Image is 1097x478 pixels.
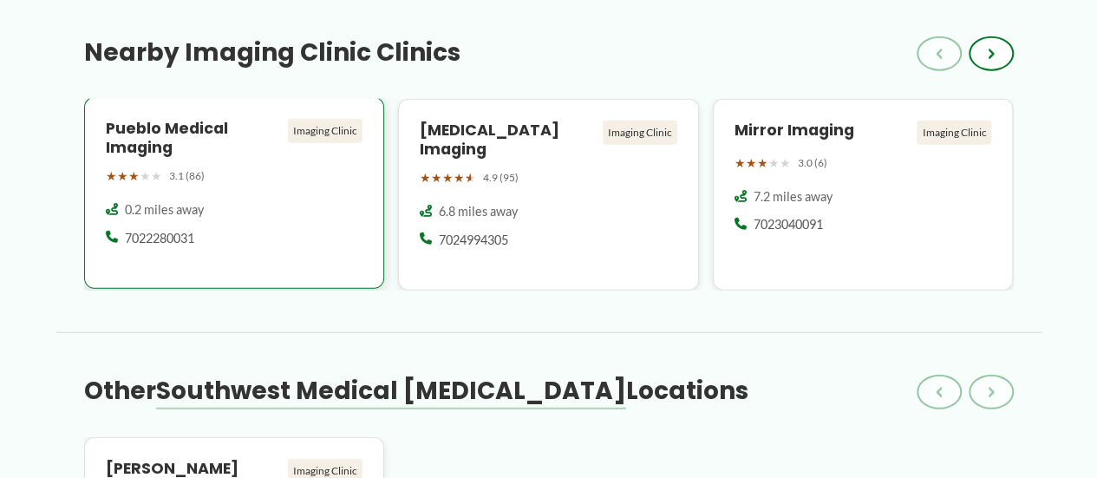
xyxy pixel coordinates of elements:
span: 6.8 miles away [439,203,518,220]
span: ★ [780,152,791,174]
div: Imaging Clinic [917,121,991,145]
span: Southwest Medical [MEDICAL_DATA] [156,374,626,408]
span: ★ [420,167,431,189]
div: Imaging Clinic [603,121,677,145]
h3: Nearby Imaging Clinic Clinics [84,37,460,69]
span: 7.2 miles away [754,188,833,206]
span: ★ [465,167,476,189]
h4: Mirror Imaging [735,121,911,141]
span: 7022280031 [125,230,194,247]
a: Pueblo Medical Imaging Imaging Clinic ★★★★★ 3.1 (86) 0.2 miles away 7022280031 [84,99,385,291]
span: ★ [117,165,128,187]
span: 0.2 miles away [125,201,204,219]
button: ‹ [917,375,962,409]
span: ★ [746,152,757,174]
span: 7024994305 [439,232,508,249]
span: ★ [128,165,140,187]
span: ★ [106,165,117,187]
button: › [969,375,1014,409]
h4: [MEDICAL_DATA] Imaging [420,121,596,160]
button: ‹ [917,36,962,71]
span: ★ [454,167,465,189]
span: ★ [757,152,768,174]
span: › [988,43,995,64]
span: ‹ [936,43,943,64]
span: ★ [768,152,780,174]
span: 4.9 (95) [483,168,519,187]
span: ★ [735,152,746,174]
span: 3.1 (86) [169,167,205,186]
span: 3.0 (6) [798,154,827,173]
span: ★ [151,165,162,187]
a: [MEDICAL_DATA] Imaging Imaging Clinic ★★★★★ 4.9 (95) 6.8 miles away 7024994305 [398,99,699,291]
span: ★ [140,165,151,187]
button: › [969,36,1014,71]
a: Mirror Imaging Imaging Clinic ★★★★★ 3.0 (6) 7.2 miles away 7023040091 [713,99,1014,291]
h4: Pueblo Medical Imaging [106,119,282,159]
span: › [988,382,995,403]
h3: Other Locations [84,376,748,407]
span: ‹ [936,382,943,403]
span: 7023040091 [754,216,823,233]
span: ★ [442,167,454,189]
span: ★ [431,167,442,189]
div: Imaging Clinic [288,119,362,143]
